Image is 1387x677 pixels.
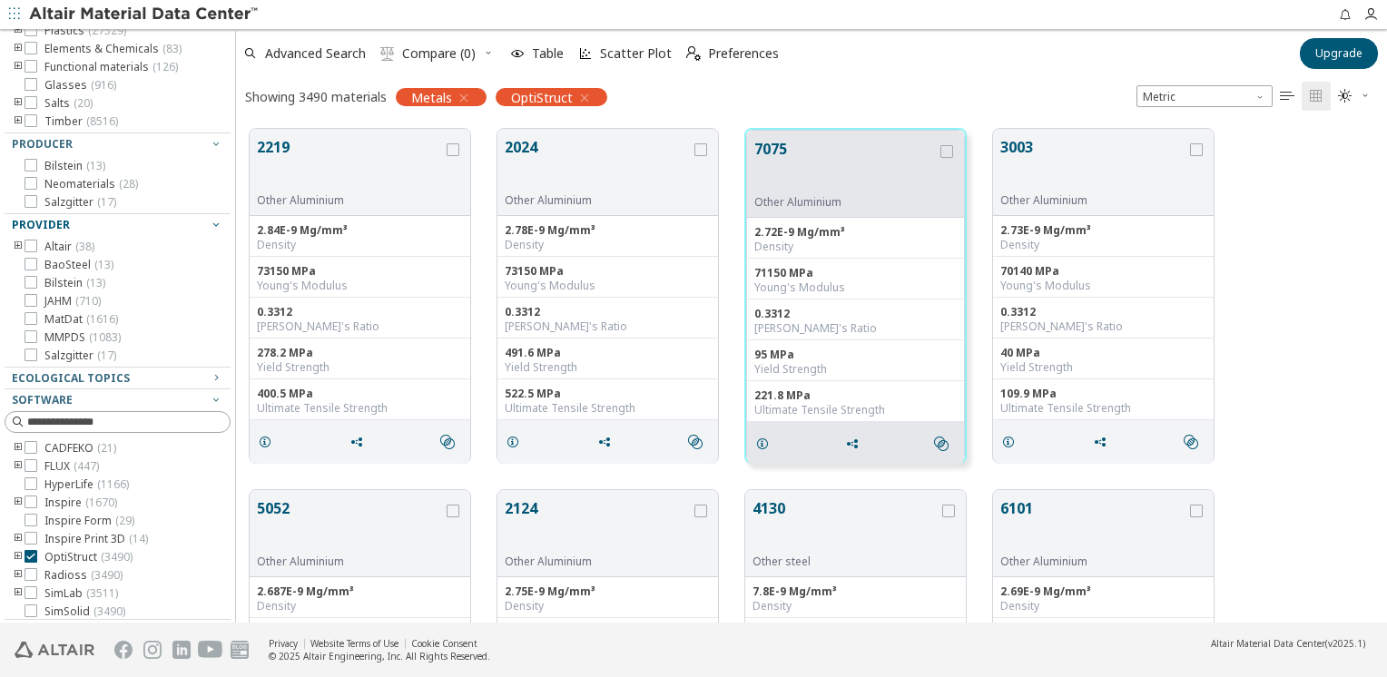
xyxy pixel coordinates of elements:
[257,497,443,554] button: 5052
[1000,360,1206,375] div: Yield Strength
[44,568,123,583] span: Radioss
[12,495,25,510] i: toogle group
[5,368,231,389] button: Ecological Topics
[44,42,182,56] span: Elements & Chemicals
[688,435,703,449] i: 
[1000,554,1186,569] div: Other Aluminium
[86,113,118,129] span: ( 8516 )
[257,584,463,599] div: 2.687E-9 Mg/mm³
[754,240,957,254] div: Density
[250,424,288,460] button: Details
[97,194,116,210] span: ( 17 )
[411,89,452,105] span: Metals
[1000,193,1186,208] div: Other Aluminium
[257,401,463,416] div: Ultimate Tensile Strength
[257,554,443,569] div: Other Aluminium
[1000,387,1206,401] div: 109.9 MPa
[505,401,711,416] div: Ultimate Tensile Strength
[753,599,959,613] div: Density
[754,195,937,210] div: Other Aluminium
[257,279,463,293] div: Young's Modulus
[44,312,118,327] span: MatDat
[754,225,957,240] div: 2.72E-9 Mg/mm³
[44,532,148,546] span: Inspire Print 3D
[1176,424,1214,460] button: Similar search
[89,329,121,345] span: ( 1083 )
[511,89,573,105] span: OptiStruct
[686,46,701,61] i: 
[1136,85,1273,107] div: Unit System
[115,513,134,528] span: ( 29 )
[44,294,101,309] span: JAHM
[1315,46,1362,61] span: Upgrade
[12,568,25,583] i: toogle group
[1331,82,1378,111] button: Theme
[257,599,463,613] div: Density
[1273,82,1302,111] button: Table View
[44,495,117,510] span: Inspire
[1000,305,1206,319] div: 0.3312
[257,193,443,208] div: Other Aluminium
[44,114,118,129] span: Timber
[44,96,93,111] span: Salts
[1000,223,1206,238] div: 2.73E-9 Mg/mm³
[1000,497,1186,554] button: 6101
[44,276,105,290] span: Bilstein
[162,41,182,56] span: ( 83 )
[708,47,779,60] span: Preferences
[93,603,125,619] span: ( 3490 )
[753,497,939,554] button: 4130
[505,238,711,252] div: Density
[837,426,875,462] button: Share
[12,96,25,111] i: toogle group
[1302,82,1331,111] button: Tile View
[44,177,138,191] span: Neomaterials
[12,42,25,56] i: toogle group
[1000,401,1206,416] div: Ultimate Tensile Strength
[44,60,178,74] span: Functional materials
[12,586,25,601] i: toogle group
[532,47,564,60] span: Table
[497,424,536,460] button: Details
[44,514,134,528] span: Inspire Form
[926,426,964,462] button: Similar search
[600,47,672,60] span: Scatter Plot
[753,584,959,599] div: 7.8E-9 Mg/mm³
[74,458,99,474] span: ( 447 )
[5,389,231,411] button: Software
[505,599,711,613] div: Density
[12,240,25,254] i: toogle group
[1211,637,1325,650] span: Altair Material Data Center
[402,47,476,60] span: Compare (0)
[12,60,25,74] i: toogle group
[97,440,116,456] span: ( 21 )
[680,424,718,460] button: Similar search
[44,159,105,173] span: Bilstein
[1000,264,1206,279] div: 70140 MPa
[44,348,116,363] span: Salzgitter
[12,24,25,38] i: toogle group
[12,392,73,407] span: Software
[505,319,711,334] div: [PERSON_NAME]'s Ratio
[12,217,70,232] span: Provider
[85,495,117,510] span: ( 1670 )
[74,95,93,111] span: ( 20 )
[44,477,129,492] span: HyperLife
[44,330,121,345] span: MMPDS
[754,388,957,403] div: 221.8 MPa
[44,258,113,272] span: BaoSteel
[754,321,957,336] div: [PERSON_NAME]'s Ratio
[257,319,463,334] div: [PERSON_NAME]'s Ratio
[44,586,118,601] span: SimLab
[440,435,455,449] i: 
[44,240,94,254] span: Altair
[754,403,957,417] div: Ultimate Tensile Strength
[934,437,949,451] i: 
[1000,599,1206,613] div: Density
[1000,279,1206,293] div: Young's Modulus
[86,585,118,601] span: ( 3511 )
[29,5,261,24] img: Altair Material Data Center
[411,637,477,650] a: Cookie Consent
[589,424,627,460] button: Share
[505,346,711,360] div: 491.6 MPa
